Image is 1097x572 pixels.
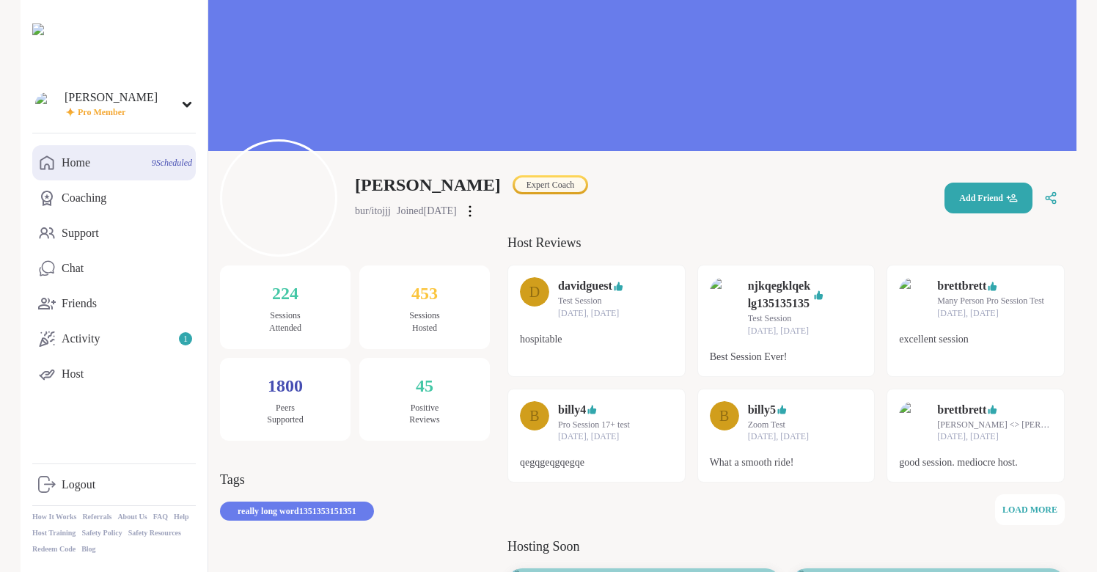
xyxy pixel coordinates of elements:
[32,512,76,522] a: How It Works
[32,356,196,392] a: Host
[937,307,1044,320] span: [DATE], [DATE]
[32,528,76,538] a: Host Training
[268,373,303,399] span: 1800
[748,401,776,419] a: billy5
[409,402,439,427] span: Positive Reviews
[355,204,391,219] span: bur/itojjj
[32,145,196,180] a: Home9Scheduled
[558,430,635,443] span: [DATE], [DATE]
[515,177,587,192] div: Expert Coach
[267,402,303,427] span: Peers Supported
[710,349,863,364] span: Best Session Ever!
[520,277,549,320] a: d
[32,467,196,502] a: Logout
[748,430,825,443] span: [DATE], [DATE]
[174,512,189,522] a: Help
[899,331,1052,347] span: excellent session
[183,333,188,345] span: 1
[62,477,95,493] div: Logout
[1002,505,1057,515] span: Load More
[529,281,540,303] span: d
[411,280,438,307] span: 453
[710,277,739,307] img: njkqegklqeklg135135135
[520,401,549,444] a: b
[558,295,635,307] span: Test Session
[937,277,986,295] a: brettbrett
[899,401,928,430] img: brettbrett
[416,373,433,399] span: 45
[899,277,928,320] a: brettbrett
[269,309,301,334] span: Sessions Attended
[520,331,673,347] span: hospitable
[62,331,100,347] div: Activity
[899,401,928,444] a: brettbrett
[238,505,356,518] span: really long word1351353151351
[272,280,298,307] span: 224
[128,528,181,538] a: Safety Resources
[520,455,673,470] span: qegqgeqgqegqe
[748,312,825,325] span: Test Session
[748,277,813,312] a: njkqegklqeklg135135135
[944,183,1032,213] button: Add Friend
[558,307,635,320] span: [DATE], [DATE]
[81,528,122,538] a: Safety Policy
[32,321,196,356] a: Activity1
[32,216,196,251] a: Support
[32,544,76,554] a: Redeem Code
[153,512,168,522] a: FAQ
[558,419,635,431] span: Pro Session 17+ test
[937,419,1052,431] span: [PERSON_NAME] <> [PERSON_NAME] <> [PERSON_NAME]
[748,325,825,337] span: [DATE], [DATE]
[899,277,928,307] img: brettbrett
[710,401,739,444] a: b
[35,92,59,116] img: david
[62,366,84,382] div: Host
[81,544,95,554] a: Blog
[507,537,1065,557] h3: Hosting Soon
[937,295,1044,307] span: Many Person Pro Session Test
[355,173,501,197] span: [PERSON_NAME]
[959,191,1018,205] span: Add Friend
[937,401,986,419] a: brettbrett
[899,455,1052,470] span: good session. mediocre host.
[529,405,539,427] span: b
[62,190,106,206] div: Coaching
[220,470,245,490] h3: Tags
[62,225,99,241] div: Support
[32,251,196,286] a: Chat
[152,157,192,169] span: 9 Scheduled
[409,309,439,334] span: Sessions Hosted
[719,405,729,427] span: b
[558,401,586,419] a: billy4
[32,23,196,75] img: ShareWell Nav Logo
[222,142,335,254] img: billy
[710,455,863,470] span: What a smooth ride!
[62,260,84,276] div: Chat
[710,277,739,337] a: njkqegklqeklg135135135
[78,106,125,119] span: Pro Member
[748,419,825,431] span: Zoom Test
[558,277,612,295] a: davidguest
[82,512,111,522] a: Referrals
[32,180,196,216] a: Coaching
[32,286,196,321] a: Friends
[65,89,158,106] div: [PERSON_NAME]
[62,155,90,171] div: Home
[995,494,1065,525] button: Load More
[117,512,147,522] a: About Us
[397,204,457,219] span: Joined [DATE]
[937,430,1052,443] span: [DATE], [DATE]
[62,296,97,312] div: Friends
